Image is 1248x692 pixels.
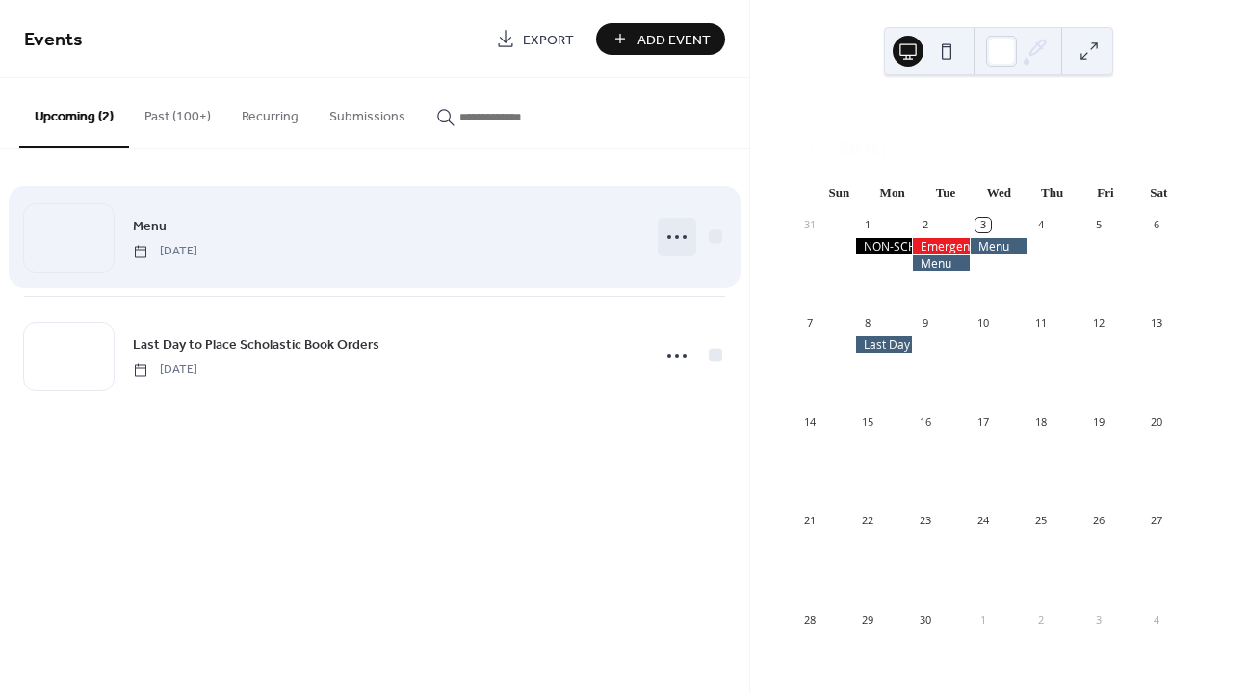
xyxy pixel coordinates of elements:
[975,414,990,429] div: 17
[133,215,167,237] a: Menu
[803,218,818,232] div: 31
[24,21,83,59] span: Events
[918,514,932,528] div: 23
[1033,218,1048,232] div: 4
[813,173,866,212] div: Sun
[1149,218,1163,232] div: 6
[861,316,875,331] div: 8
[133,243,197,260] span: [DATE]
[133,333,379,356] a: Last Day to Place Scholastic Book Orders
[975,218,990,232] div: 3
[975,316,990,331] div: 10
[637,30,711,50] span: Add Event
[1091,612,1105,626] div: 3
[1149,612,1163,626] div: 4
[129,78,226,146] button: Past (100+)
[918,414,932,429] div: 16
[797,103,1201,126] div: [DATE]
[861,612,875,626] div: 29
[970,238,1027,254] div: Menu
[866,173,919,212] div: Mon
[1079,173,1131,212] div: Fri
[861,514,875,528] div: 22
[1033,414,1048,429] div: 18
[973,173,1026,212] div: Wed
[975,612,990,626] div: 1
[912,238,970,254] div: Emergency Food Kits are Due Today!
[861,218,875,232] div: 1
[1091,316,1105,331] div: 12
[803,514,818,528] div: 21
[133,217,167,237] span: Menu
[19,78,129,148] button: Upcoming (2)
[803,612,818,626] div: 28
[1026,173,1079,212] div: Thu
[1091,514,1105,528] div: 26
[133,335,379,356] span: Last Day to Place Scholastic Book Orders
[975,514,990,528] div: 24
[861,414,875,429] div: 15
[1033,316,1048,331] div: 11
[1091,218,1105,232] div: 5
[1091,414,1105,429] div: 19
[855,238,913,254] div: NON-SCHOOL DAY
[1149,514,1163,528] div: 27
[481,23,588,55] a: Export
[314,78,421,146] button: Submissions
[918,612,932,626] div: 30
[918,218,932,232] div: 2
[919,173,972,212] div: Tue
[1132,173,1185,212] div: Sat
[918,316,932,331] div: 9
[1149,414,1163,429] div: 20
[855,336,913,353] div: Last Day to Place Scholastic Book Orders
[596,23,725,55] button: Add Event
[1149,316,1163,331] div: 13
[133,361,197,379] span: [DATE]
[1033,514,1048,528] div: 25
[523,30,574,50] span: Export
[803,316,818,331] div: 7
[1033,612,1048,626] div: 2
[912,255,970,272] div: Menu
[803,414,818,429] div: 14
[226,78,314,146] button: Recurring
